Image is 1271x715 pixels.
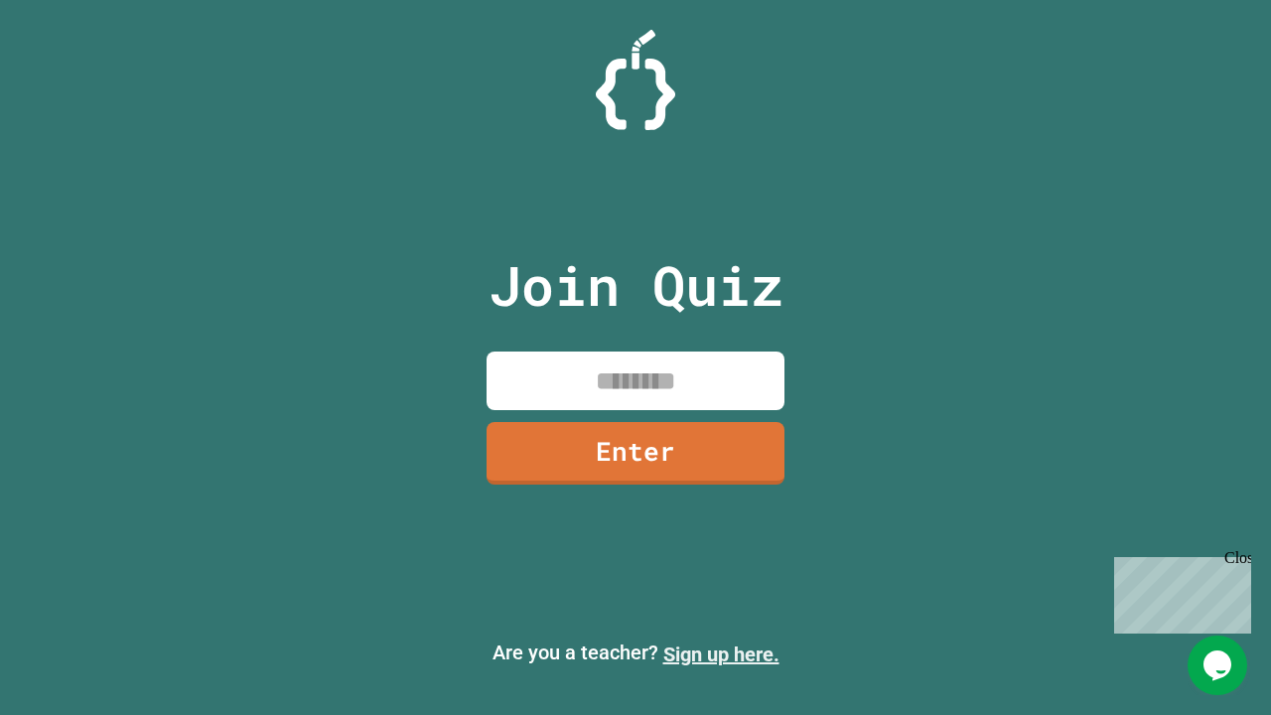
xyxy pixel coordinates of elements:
[1106,549,1251,634] iframe: chat widget
[8,8,137,126] div: Chat with us now!Close
[663,643,779,666] a: Sign up here.
[489,244,783,327] p: Join Quiz
[16,638,1255,669] p: Are you a teacher?
[1188,636,1251,695] iframe: chat widget
[596,30,675,130] img: Logo.svg
[487,422,784,485] a: Enter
